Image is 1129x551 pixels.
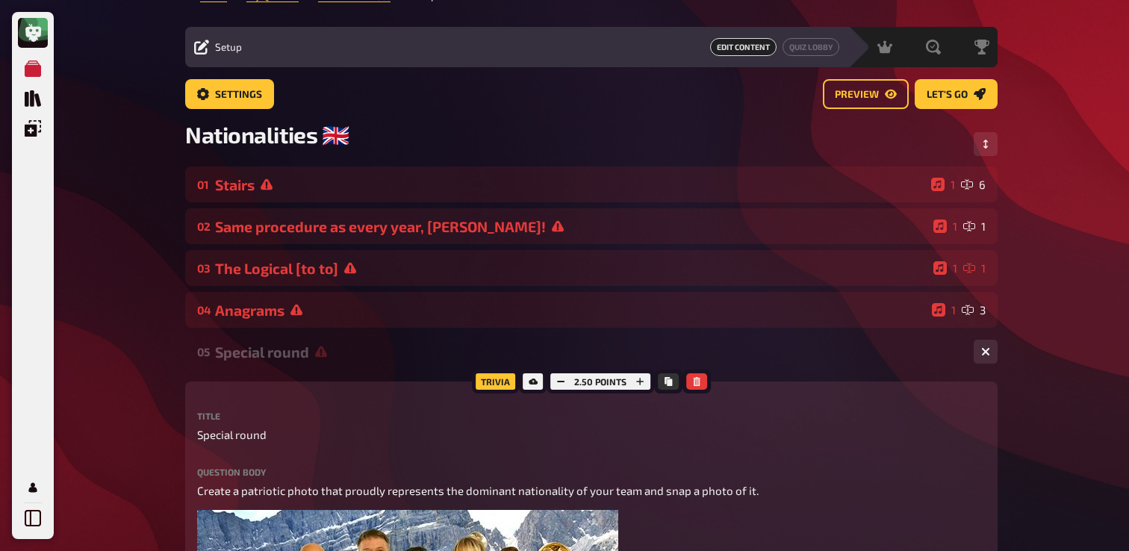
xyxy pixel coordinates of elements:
a: My Quizzes [18,54,48,84]
span: Setup [215,41,242,53]
div: The Logical [to to] [215,260,927,277]
span: Settings [215,90,262,100]
button: Copy [658,373,679,390]
a: Preview [823,79,909,109]
div: 1 [963,220,986,233]
a: Let's go [915,79,998,109]
span: Nationalities ​🇬🇧 [185,121,349,149]
div: 02 [197,220,209,233]
a: Quiz Lobby [783,38,839,56]
div: 01 [197,178,209,191]
div: 1 [931,178,955,191]
div: 3 [962,303,986,317]
div: 2.50 points [547,370,654,393]
span: Let's go [927,90,968,100]
div: Special round [215,343,962,361]
div: 6 [961,178,986,191]
div: 03 [197,261,209,275]
a: My Account [18,473,48,502]
label: Question body [197,467,986,476]
div: Trivia [472,370,519,393]
span: Create a patriotic photo that proudly represents the dominant nationality of your team and snap a... [197,484,759,497]
div: Anagrams [215,302,926,319]
div: 04 [197,303,209,317]
div: 1 [963,261,986,275]
span: Edit Content [710,38,777,56]
div: Stairs [215,176,925,193]
span: Special round [197,426,267,443]
a: Overlays [18,113,48,143]
a: Settings [185,79,274,109]
button: Change Order [974,132,998,156]
div: 05 [197,345,209,358]
div: 1 [932,303,956,317]
div: 1 [933,220,957,233]
label: Title [197,411,986,420]
div: Same procedure as every year, [PERSON_NAME]! [215,218,927,235]
span: Preview [835,90,879,100]
a: Quiz Library [18,84,48,113]
div: 1 [933,261,957,275]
